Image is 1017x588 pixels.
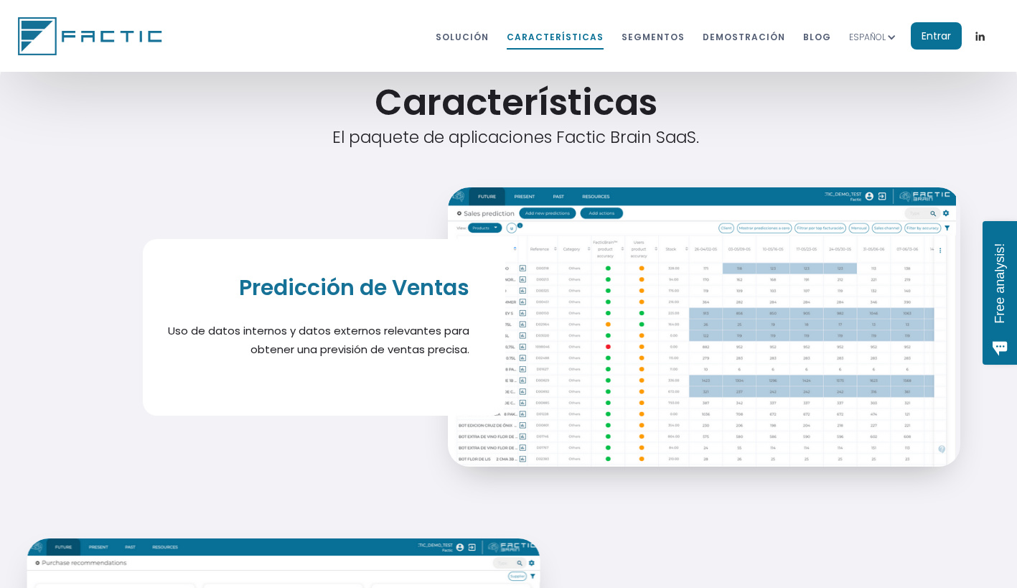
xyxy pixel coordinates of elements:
a: segmentos [622,23,685,50]
a: Solución [436,23,489,50]
div: ESPAÑOL [849,14,911,59]
a: características [507,23,604,50]
a: dEMOstración [703,23,785,50]
p: Uso de datos internos y datos externos relevantes para obtener una previsión de ventas precisa. [161,322,469,359]
div: ESPAÑOL [849,30,886,45]
a: open lightbox [448,187,961,467]
h2: Predicción de Ventas [161,275,469,301]
h1: Características [22,83,1010,123]
div: El paquete de aplicaciones Factic Brain SaaS. [22,130,1010,144]
a: BLOG [803,23,831,50]
a: Entrar [911,22,962,50]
